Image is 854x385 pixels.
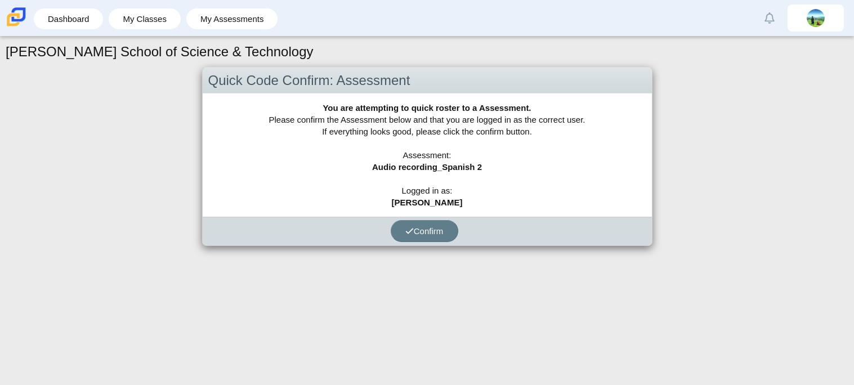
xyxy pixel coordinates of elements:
[391,220,458,242] button: Confirm
[5,5,28,29] img: Carmen School of Science & Technology
[203,68,652,94] div: Quick Code Confirm: Assessment
[392,198,463,207] b: [PERSON_NAME]
[39,8,97,29] a: Dashboard
[114,8,175,29] a: My Classes
[192,8,272,29] a: My Assessments
[203,93,652,217] div: Please confirm the Assessment below and that you are logged in as the correct user. If everything...
[5,21,28,30] a: Carmen School of Science & Technology
[372,162,482,172] b: Audio recording_Spanish 2
[788,5,844,32] a: jonathan.brooks.7WKByI
[405,226,444,236] span: Confirm
[323,103,531,113] b: You are attempting to quick roster to a Assessment.
[6,42,314,61] h1: [PERSON_NAME] School of Science & Technology
[807,9,825,27] img: jonathan.brooks.7WKByI
[757,6,782,30] a: Alerts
